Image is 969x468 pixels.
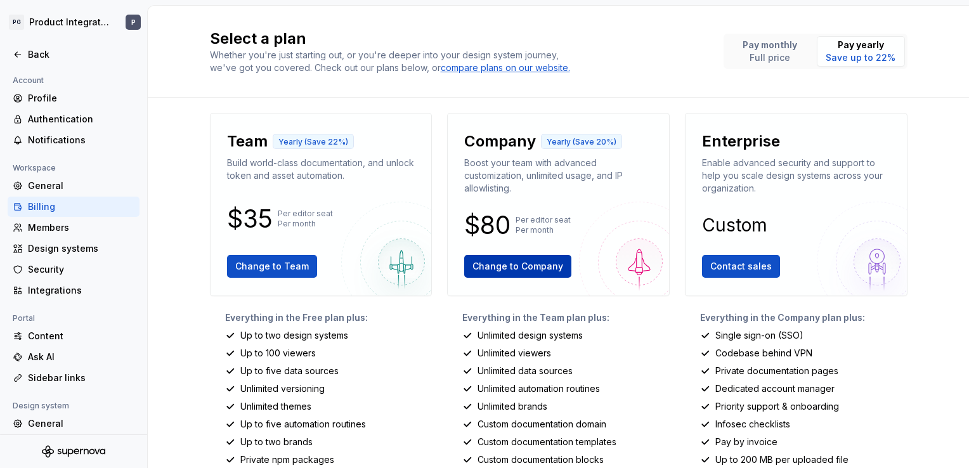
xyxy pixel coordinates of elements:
p: Enterprise [702,131,780,152]
div: Ask AI [28,351,134,363]
div: Account [8,73,49,88]
a: Ask AI [8,347,140,367]
p: Save up to 22% [826,51,895,64]
p: Full price [743,51,797,64]
a: Members [8,218,140,238]
div: General [28,417,134,430]
span: Change to Company [472,260,563,273]
div: General [28,179,134,192]
p: Up to 100 viewers [240,347,316,360]
button: Change to Team [227,255,317,278]
p: Up to five data sources [240,365,339,377]
a: Back [8,44,140,65]
p: Up to two design systems [240,329,348,342]
h2: Select a plan [210,29,708,49]
div: PG [9,15,24,30]
p: Codebase behind VPN [715,347,812,360]
p: Pay yearly [826,39,895,51]
p: Everything in the Free plan plus: [225,311,432,324]
p: Unlimited design systems [478,329,583,342]
p: Boost your team with advanced customization, unlimited usage, and IP allowlisting. [464,157,653,195]
a: General [8,413,140,434]
div: Sidebar links [28,372,134,384]
p: Per editor seat Per month [516,215,571,235]
div: Back [28,48,134,61]
p: Custom documentation templates [478,436,616,448]
div: Security [28,263,134,276]
p: Unlimited automation routines [478,382,600,395]
a: Security [8,259,140,280]
span: Change to Team [235,260,309,273]
div: P [131,17,136,27]
p: Build world-class documentation, and unlock token and asset automation. [227,157,415,182]
a: Billing [8,197,140,217]
p: Pay monthly [743,39,797,51]
p: Yearly (Save 22%) [278,137,348,147]
span: Contact sales [710,260,772,273]
p: $35 [227,211,273,226]
button: Contact sales [702,255,780,278]
a: compare plans on our website. [441,62,570,74]
div: Notifications [28,134,134,146]
p: Up to five automation routines [240,418,366,431]
div: Design system [8,398,74,413]
a: General [8,176,140,196]
a: Members [8,434,140,455]
button: Pay yearlySave up to 22% [817,36,905,67]
p: Infosec checklists [715,418,790,431]
p: Everything in the Company plan plus: [700,311,907,324]
p: Custom documentation blocks [478,453,604,466]
p: $80 [464,218,511,233]
p: Team [227,131,268,152]
div: Content [28,330,134,342]
div: Portal [8,311,40,326]
p: Enable advanced security and support to help you scale design systems across your organization. [702,157,890,195]
div: Workspace [8,160,61,176]
p: Pay by invoice [715,436,777,448]
a: Design systems [8,238,140,259]
div: Whether you're just starting out, or you're deeper into your design system journey, we've got you... [210,49,578,74]
p: Custom [702,218,767,233]
div: Design systems [28,242,134,255]
div: Profile [28,92,134,105]
svg: Supernova Logo [42,445,105,458]
p: Unlimited brands [478,400,547,413]
a: Integrations [8,280,140,301]
a: Sidebar links [8,368,140,388]
p: Unlimited versioning [240,382,325,395]
button: Change to Company [464,255,571,278]
p: Private npm packages [240,453,334,466]
p: Unlimited viewers [478,347,551,360]
p: Unlimited themes [240,400,311,413]
p: Single sign-on (SSO) [715,329,803,342]
p: Dedicated account manager [715,382,835,395]
p: Everything in the Team plan plus: [462,311,670,324]
a: Content [8,326,140,346]
a: Authentication [8,109,140,129]
p: Up to two brands [240,436,313,448]
div: Product Integration [29,16,110,29]
p: Yearly (Save 20%) [547,137,616,147]
div: Authentication [28,113,134,126]
div: Billing [28,200,134,213]
a: Profile [8,88,140,108]
a: Notifications [8,130,140,150]
div: Integrations [28,284,134,297]
p: Custom documentation domain [478,418,606,431]
button: Pay monthlyFull price [726,36,814,67]
div: Members [28,221,134,234]
button: PGProduct IntegrationP [3,8,145,36]
p: Unlimited data sources [478,365,573,377]
p: Per editor seat Per month [278,209,333,229]
p: Private documentation pages [715,365,838,377]
p: Up to 200 MB per uploaded file [715,453,849,466]
p: Company [464,131,536,152]
p: Priority support & onboarding [715,400,839,413]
